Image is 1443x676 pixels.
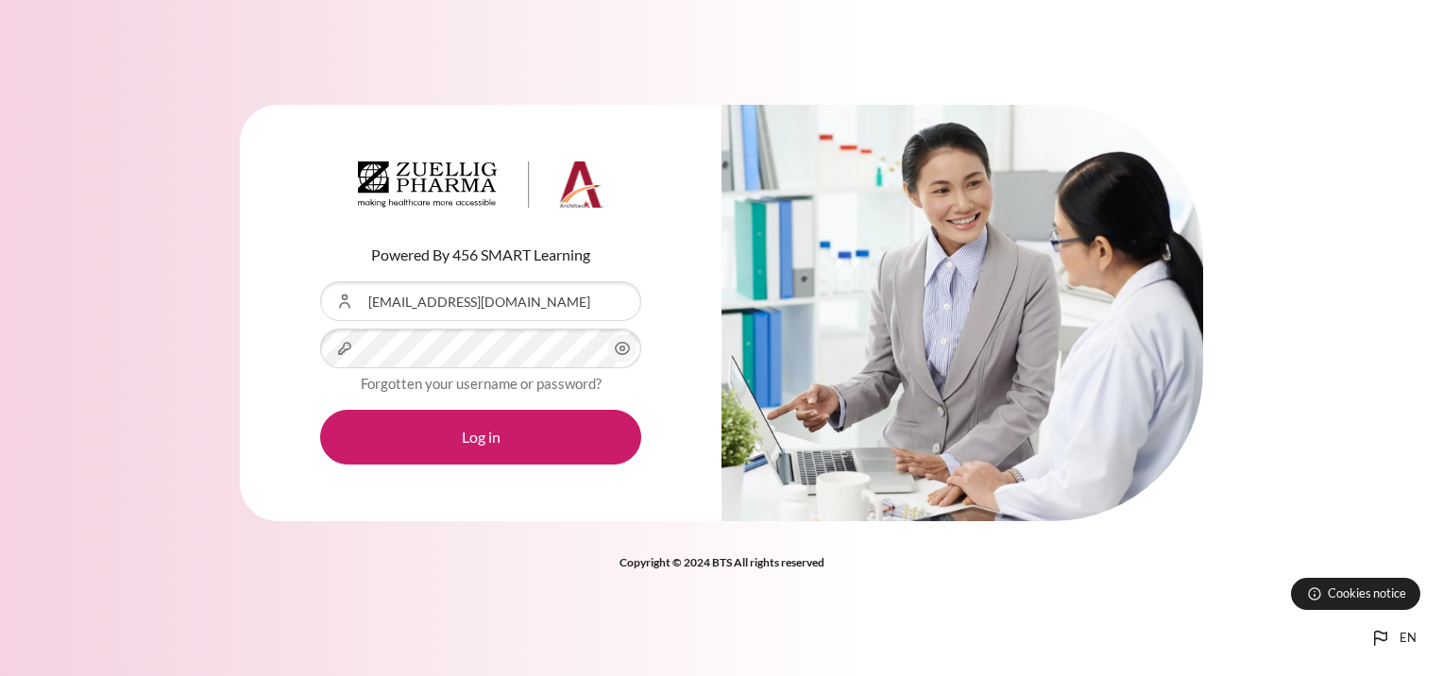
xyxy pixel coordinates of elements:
strong: Copyright © 2024 BTS All rights reserved [620,555,824,569]
a: Architeck [358,161,603,216]
button: Languages [1362,619,1424,657]
button: Cookies notice [1291,578,1420,610]
a: Forgotten your username or password? [361,375,602,392]
p: Powered By 456 SMART Learning [320,244,641,266]
span: en [1400,629,1417,648]
button: Log in [320,410,641,465]
input: Username or Email Address [320,281,641,321]
span: Cookies notice [1328,584,1406,602]
img: Architeck [358,161,603,209]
